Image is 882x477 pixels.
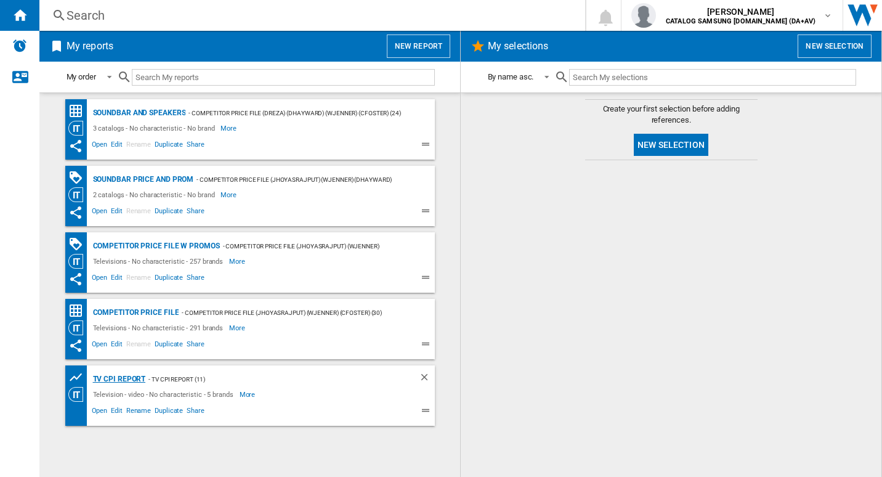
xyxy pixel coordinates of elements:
[185,205,206,220] span: Share
[90,320,230,335] div: Televisions - No characteristic - 291 brands
[90,372,146,387] div: TV CPI Report
[124,272,153,287] span: Rename
[68,187,90,202] div: Category View
[90,105,186,121] div: Soundbar and Speakers
[109,272,124,287] span: Edit
[153,405,185,420] span: Duplicate
[229,254,247,269] span: More
[124,139,153,153] span: Rename
[90,121,221,136] div: 3 catalogs - No characteristic - No brand
[124,205,153,220] span: Rename
[185,105,410,121] div: - Competitor Price File (dreza) (dhayward) (wjenner) (cfoster) (24)
[798,35,872,58] button: New selection
[68,237,90,252] div: PROMOTIONS Matrix
[68,254,90,269] div: Category View
[90,254,230,269] div: Televisions - No characteristic - 257 brands
[220,121,238,136] span: More
[387,35,450,58] button: New report
[419,372,435,387] div: Delete
[109,139,124,153] span: Edit
[68,320,90,335] div: Category View
[90,205,110,220] span: Open
[68,387,90,402] div: Category View
[153,338,185,353] span: Duplicate
[240,387,257,402] span: More
[68,272,83,287] ng-md-icon: This report has been shared with you
[153,139,185,153] span: Duplicate
[12,38,27,53] img: alerts-logo.svg
[185,405,206,420] span: Share
[631,3,656,28] img: profile.jpg
[569,69,856,86] input: Search My selections
[90,238,220,254] div: Competitor price file w promos
[666,17,815,25] b: CATALOG SAMSUNG [DOMAIN_NAME] (DA+AV)
[220,187,238,202] span: More
[68,303,90,319] div: Price Matrix
[90,272,110,287] span: Open
[68,139,83,153] ng-md-icon: This report has been shared with you
[145,372,394,387] div: - TV CPI Report (11)
[124,338,153,353] span: Rename
[153,272,185,287] span: Duplicate
[68,121,90,136] div: Category View
[68,205,83,220] ng-md-icon: This report has been shared with you
[179,305,410,320] div: - Competitor price file (jhoyasrajput) (wjenner) (cfoster) (30)
[666,6,815,18] span: [PERSON_NAME]
[185,139,206,153] span: Share
[488,72,534,81] div: By name asc.
[229,320,247,335] span: More
[109,405,124,420] span: Edit
[109,338,124,353] span: Edit
[153,205,185,220] span: Duplicate
[68,104,90,119] div: Price Matrix
[67,72,96,81] div: My order
[90,187,221,202] div: 2 catalogs - No characteristic - No brand
[68,338,83,353] ng-md-icon: This report has been shared with you
[90,387,240,402] div: Television - video - No characteristic - 5 brands
[90,338,110,353] span: Open
[220,238,410,254] div: - Competitor price file (jhoyasrajput) (wjenner) (cfoster) (30)
[67,7,553,24] div: Search
[124,405,153,420] span: Rename
[585,104,758,126] span: Create your first selection before adding references.
[634,134,708,156] button: New selection
[90,305,179,320] div: Competitor price file
[185,272,206,287] span: Share
[68,170,90,185] div: PROMOTIONS Matrix
[90,405,110,420] span: Open
[90,139,110,153] span: Open
[485,35,551,58] h2: My selections
[185,338,206,353] span: Share
[68,370,90,385] div: Product prices grid
[64,35,116,58] h2: My reports
[109,205,124,220] span: Edit
[132,69,435,86] input: Search My reports
[193,172,410,187] div: - Competitor price file (jhoyasrajput) (wjenner) (dhayward) (cfoster) (30)
[90,172,194,187] div: Soundbar Price and Prom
